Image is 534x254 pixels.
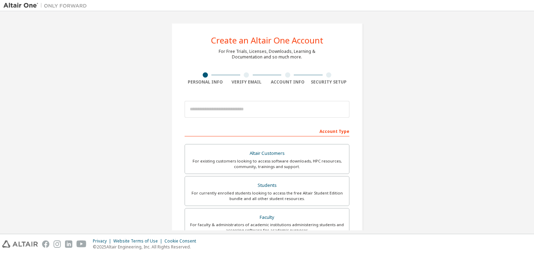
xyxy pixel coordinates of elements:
div: Website Terms of Use [113,238,164,244]
div: For existing customers looking to access software downloads, HPC resources, community, trainings ... [189,158,345,169]
img: altair_logo.svg [2,240,38,248]
div: Faculty [189,213,345,222]
div: Privacy [93,238,113,244]
div: Altair Customers [189,149,345,158]
img: instagram.svg [54,240,61,248]
div: Personal Info [185,79,226,85]
div: For currently enrolled students looking to access the free Altair Student Edition bundle and all ... [189,190,345,201]
img: Altair One [3,2,90,9]
div: Cookie Consent [164,238,200,244]
div: Students [189,181,345,190]
img: youtube.svg [76,240,87,248]
div: For faculty & administrators of academic institutions administering students and accessing softwa... [189,222,345,233]
p: © 2025 Altair Engineering, Inc. All Rights Reserved. [93,244,200,250]
div: Verify Email [226,79,267,85]
img: linkedin.svg [65,240,72,248]
div: Account Type [185,125,349,136]
img: facebook.svg [42,240,49,248]
div: Security Setup [308,79,350,85]
div: For Free Trials, Licenses, Downloads, Learning & Documentation and so much more. [219,49,315,60]
div: Create an Altair One Account [211,36,323,45]
div: Account Info [267,79,308,85]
